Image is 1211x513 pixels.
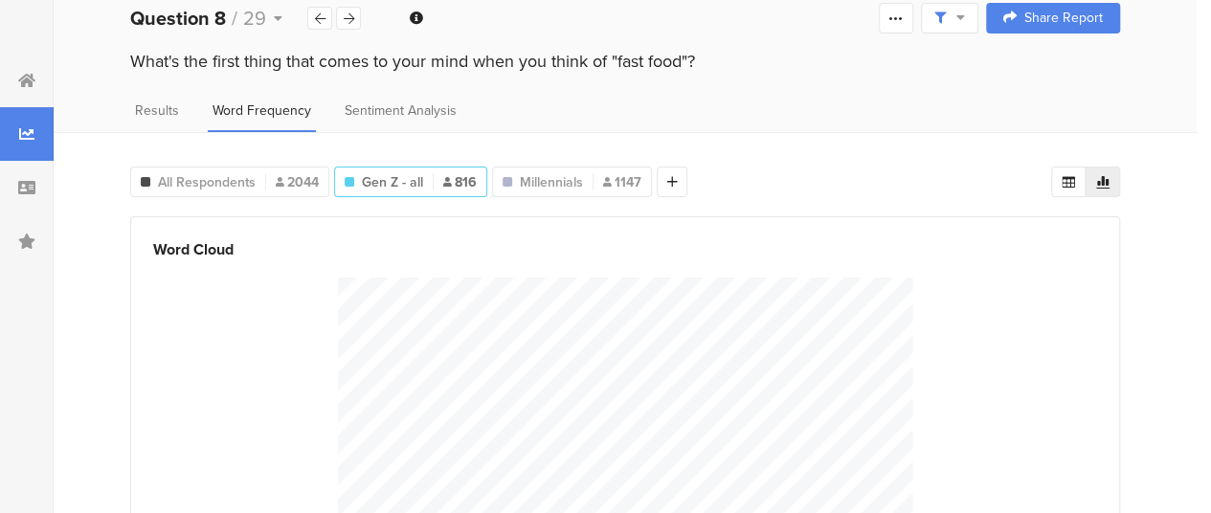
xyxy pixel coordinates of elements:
[153,235,1097,262] div: Word Cloud
[135,100,179,121] span: Results
[232,4,237,33] span: /
[1024,11,1103,25] span: Share Report
[362,172,423,192] span: Gen Z - all
[130,4,226,33] b: Question 8
[213,100,311,121] span: Word Frequency
[243,4,266,33] span: 29
[345,100,457,121] span: Sentiment Analysis
[443,172,477,192] span: 816
[276,172,319,192] span: 2044
[158,172,256,192] span: All Respondents
[520,172,583,192] span: Millennials
[603,172,641,192] span: 1147
[130,49,1120,74] div: What's the first thing that comes to your mind when you think of "fast food"?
